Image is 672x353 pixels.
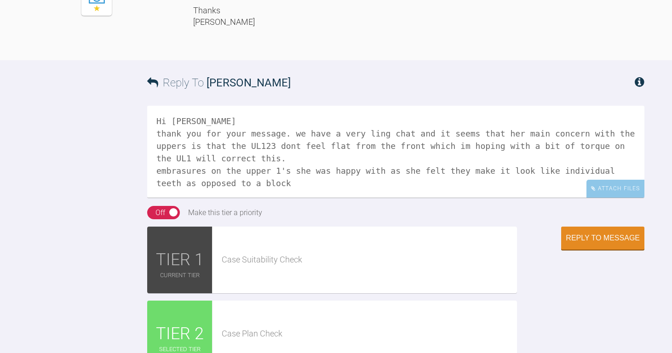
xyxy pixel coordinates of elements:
[147,74,291,91] h3: Reply To
[188,207,262,219] div: Make this tier a priority
[222,327,517,341] div: Case Plan Check
[147,106,644,198] textarea: Hi [PERSON_NAME] thank you for your message. we have a very ling chat and it seems that her main ...
[156,247,204,273] span: TIER 1
[586,180,644,198] div: Attach Files
[155,207,165,219] div: Off
[222,253,517,267] div: Case Suitability Check
[561,227,644,250] button: Reply to Message
[156,321,204,347] span: TIER 2
[566,234,640,242] div: Reply to Message
[207,76,291,89] span: [PERSON_NAME]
